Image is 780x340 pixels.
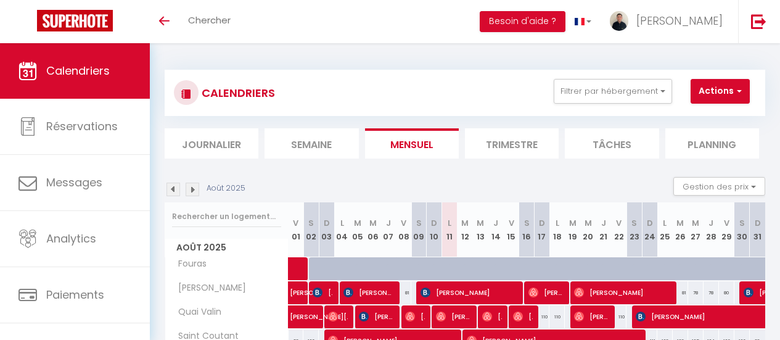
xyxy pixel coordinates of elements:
[340,217,344,229] abbr: L
[334,202,350,257] th: 04
[411,202,427,257] th: 09
[290,275,318,298] span: [PERSON_NAME]
[580,202,596,257] th: 20
[199,79,275,107] h3: CALENDRIERS
[401,217,406,229] abbr: V
[265,128,358,159] li: Semaine
[755,217,761,229] abbr: D
[524,217,530,229] abbr: S
[313,281,332,304] span: [PERSON_NAME]
[365,128,459,159] li: Mensuel
[601,217,606,229] abbr: J
[319,202,334,257] th: 03
[380,202,396,257] th: 07
[461,217,469,229] abbr: M
[535,305,550,328] div: 110
[549,305,565,328] div: 110
[482,305,502,328] span: [PERSON_NAME]
[405,305,425,328] span: [PERSON_NAME]
[359,305,393,328] span: [PERSON_NAME]
[673,177,765,196] button: Gestion des prix
[574,305,609,328] span: [PERSON_NAME]
[290,299,347,322] span: [PERSON_NAME]
[465,128,559,159] li: Trimestre
[549,202,565,257] th: 18
[631,217,637,229] abbr: S
[504,202,519,257] th: 15
[724,217,729,229] abbr: V
[431,217,437,229] abbr: D
[691,79,750,104] button: Actions
[477,217,484,229] abbr: M
[750,202,765,257] th: 31
[665,128,759,159] li: Planning
[207,183,245,194] p: Août 2025
[519,202,535,257] th: 16
[616,217,622,229] abbr: V
[611,305,626,328] div: 110
[369,217,377,229] abbr: M
[343,281,393,304] span: [PERSON_NAME]
[416,217,422,229] abbr: S
[442,202,458,257] th: 11
[719,281,734,304] div: 80
[688,281,704,304] div: 78
[751,14,766,29] img: logout
[676,217,684,229] abbr: M
[556,217,559,229] abbr: L
[663,217,667,229] abbr: L
[488,202,504,257] th: 14
[46,231,96,246] span: Analytics
[657,202,673,257] th: 25
[167,257,213,271] span: Fouras
[324,217,330,229] abbr: D
[574,281,668,304] span: [PERSON_NAME]
[554,79,672,104] button: Filtrer par hébergement
[458,202,473,257] th: 12
[647,217,653,229] abbr: D
[427,202,442,257] th: 10
[165,239,288,257] span: Août 2025
[448,217,451,229] abbr: L
[308,217,314,229] abbr: S
[46,175,102,190] span: Messages
[528,281,563,304] span: [PERSON_NAME]
[436,305,470,328] span: [PERSON_NAME]
[585,217,592,229] abbr: M
[611,202,626,257] th: 22
[739,217,745,229] abbr: S
[513,305,533,328] span: [PERSON_NAME]
[565,128,659,159] li: Tâches
[626,202,642,257] th: 23
[354,217,361,229] abbr: M
[473,202,488,257] th: 13
[688,202,704,257] th: 27
[386,217,391,229] abbr: J
[165,128,258,159] li: Journalier
[328,305,348,328] span: [PERSON_NAME]
[704,281,719,304] div: 78
[167,281,249,295] span: [PERSON_NAME]
[350,202,365,257] th: 05
[673,202,688,257] th: 26
[284,281,299,305] a: [PERSON_NAME]
[535,202,550,257] th: 17
[734,202,750,257] th: 30
[565,202,580,257] th: 19
[293,217,298,229] abbr: V
[692,217,699,229] abbr: M
[673,281,688,304] div: 81
[596,202,611,257] th: 21
[636,13,723,28] span: [PERSON_NAME]
[167,305,224,319] span: Quai Valin
[704,202,719,257] th: 28
[289,202,304,257] th: 01
[539,217,545,229] abbr: D
[172,205,281,228] input: Rechercher un logement...
[284,305,299,329] a: [PERSON_NAME]
[493,217,498,229] abbr: J
[396,202,411,257] th: 08
[396,281,411,304] div: 81
[421,281,514,304] span: [PERSON_NAME]
[46,63,110,78] span: Calendriers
